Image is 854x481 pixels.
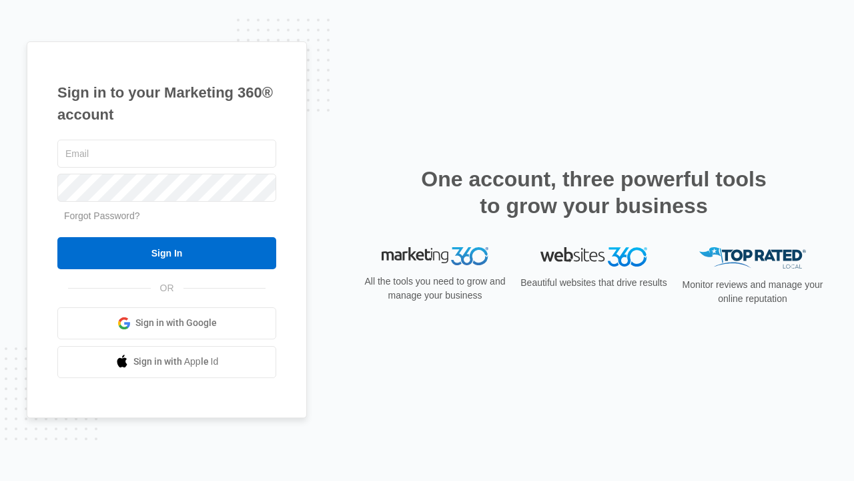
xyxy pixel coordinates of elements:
[57,346,276,378] a: Sign in with Apple Id
[382,247,488,266] img: Marketing 360
[135,316,217,330] span: Sign in with Google
[678,278,827,306] p: Monitor reviews and manage your online reputation
[360,275,510,303] p: All the tools you need to grow and manage your business
[519,276,669,290] p: Beautiful websites that drive results
[133,355,219,369] span: Sign in with Apple Id
[699,247,806,269] img: Top Rated Local
[57,140,276,168] input: Email
[540,247,647,267] img: Websites 360
[417,166,771,219] h2: One account, three powerful tools to grow your business
[57,237,276,269] input: Sign In
[151,281,183,295] span: OR
[57,82,276,126] h1: Sign in to your Marketing 360® account
[64,210,140,221] a: Forgot Password?
[57,307,276,339] a: Sign in with Google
